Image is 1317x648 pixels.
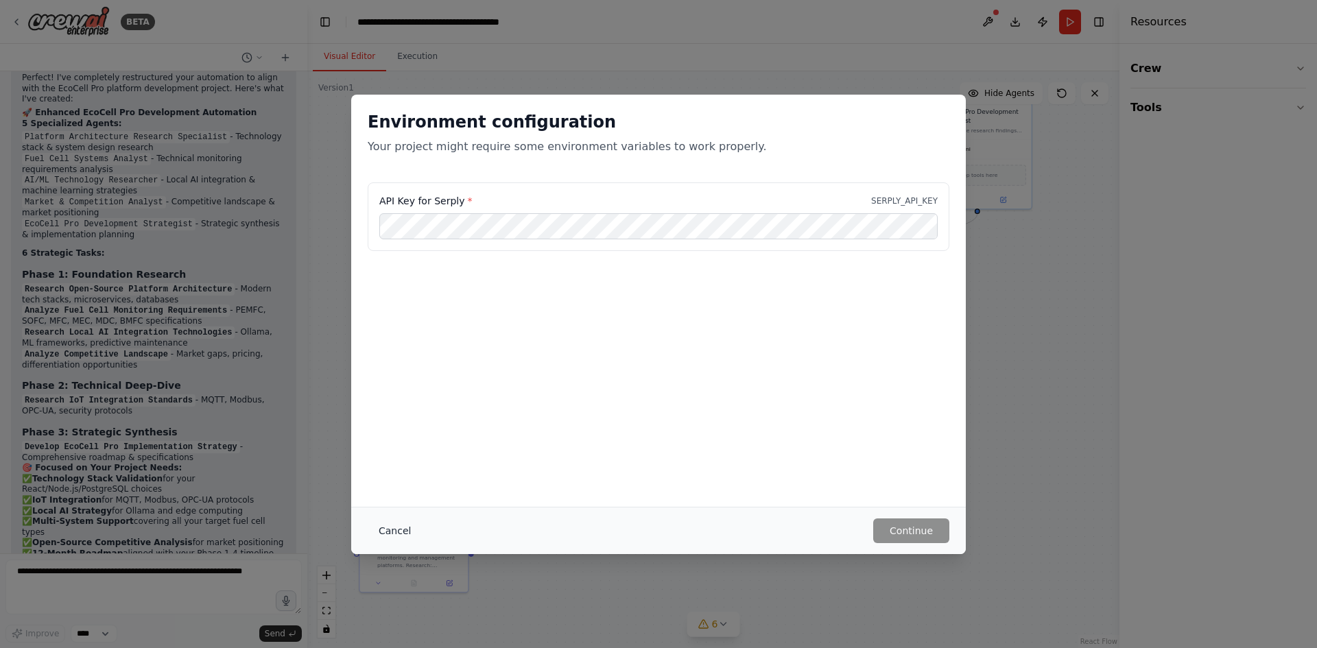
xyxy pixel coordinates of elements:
[871,195,938,206] p: SERPLY_API_KEY
[368,518,422,543] button: Cancel
[368,139,949,155] p: Your project might require some environment variables to work properly.
[368,111,949,133] h2: Environment configuration
[379,194,472,208] label: API Key for Serply
[873,518,949,543] button: Continue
